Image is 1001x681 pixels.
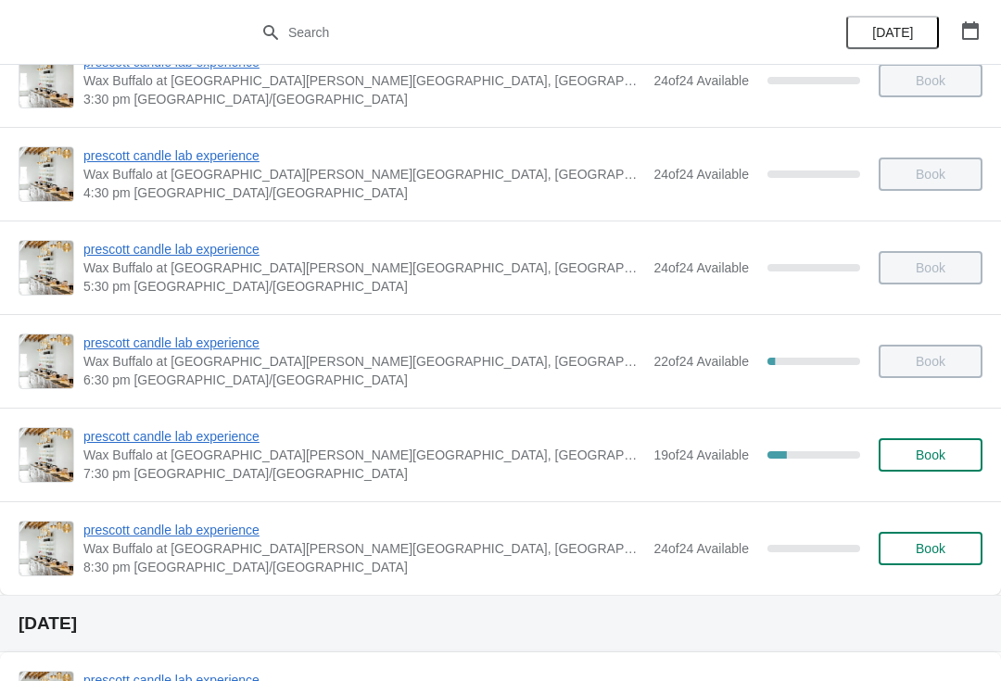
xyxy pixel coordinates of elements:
[19,614,982,633] h2: [DATE]
[19,147,73,201] img: prescott candle lab experience | Wax Buffalo at Prescott, Prescott Avenue, Lincoln, NE, USA | 4:3...
[19,54,73,107] img: prescott candle lab experience | Wax Buffalo at Prescott, Prescott Avenue, Lincoln, NE, USA | 3:3...
[83,183,644,202] span: 4:30 pm [GEOGRAPHIC_DATA]/[GEOGRAPHIC_DATA]
[83,165,644,183] span: Wax Buffalo at [GEOGRAPHIC_DATA][PERSON_NAME][GEOGRAPHIC_DATA], [GEOGRAPHIC_DATA], [GEOGRAPHIC_DA...
[19,428,73,482] img: prescott candle lab experience | Wax Buffalo at Prescott, Prescott Avenue, Lincoln, NE, USA | 7:3...
[19,522,73,575] img: prescott candle lab experience | Wax Buffalo at Prescott, Prescott Avenue, Lincoln, NE, USA | 8:3...
[83,146,644,165] span: prescott candle lab experience
[83,521,644,539] span: prescott candle lab experience
[916,448,945,462] span: Book
[83,277,644,296] span: 5:30 pm [GEOGRAPHIC_DATA]/[GEOGRAPHIC_DATA]
[653,73,749,88] span: 24 of 24 Available
[83,371,644,389] span: 6:30 pm [GEOGRAPHIC_DATA]/[GEOGRAPHIC_DATA]
[19,334,73,388] img: prescott candle lab experience | Wax Buffalo at Prescott, Prescott Avenue, Lincoln, NE, USA | 6:3...
[83,259,644,277] span: Wax Buffalo at [GEOGRAPHIC_DATA][PERSON_NAME][GEOGRAPHIC_DATA], [GEOGRAPHIC_DATA], [GEOGRAPHIC_DA...
[653,167,749,182] span: 24 of 24 Available
[19,241,73,295] img: prescott candle lab experience | Wax Buffalo at Prescott, Prescott Avenue, Lincoln, NE, USA | 5:3...
[83,90,644,108] span: 3:30 pm [GEOGRAPHIC_DATA]/[GEOGRAPHIC_DATA]
[83,539,644,558] span: Wax Buffalo at [GEOGRAPHIC_DATA][PERSON_NAME][GEOGRAPHIC_DATA], [GEOGRAPHIC_DATA], [GEOGRAPHIC_DA...
[653,260,749,275] span: 24 of 24 Available
[83,71,644,90] span: Wax Buffalo at [GEOGRAPHIC_DATA][PERSON_NAME][GEOGRAPHIC_DATA], [GEOGRAPHIC_DATA], [GEOGRAPHIC_DA...
[653,448,749,462] span: 19 of 24 Available
[879,532,982,565] button: Book
[846,16,939,49] button: [DATE]
[879,438,982,472] button: Book
[83,334,644,352] span: prescott candle lab experience
[916,541,945,556] span: Book
[287,16,751,49] input: Search
[83,427,644,446] span: prescott candle lab experience
[83,240,644,259] span: prescott candle lab experience
[872,25,913,40] span: [DATE]
[653,354,749,369] span: 22 of 24 Available
[83,352,644,371] span: Wax Buffalo at [GEOGRAPHIC_DATA][PERSON_NAME][GEOGRAPHIC_DATA], [GEOGRAPHIC_DATA], [GEOGRAPHIC_DA...
[653,541,749,556] span: 24 of 24 Available
[83,446,644,464] span: Wax Buffalo at [GEOGRAPHIC_DATA][PERSON_NAME][GEOGRAPHIC_DATA], [GEOGRAPHIC_DATA], [GEOGRAPHIC_DA...
[83,464,644,483] span: 7:30 pm [GEOGRAPHIC_DATA]/[GEOGRAPHIC_DATA]
[83,558,644,576] span: 8:30 pm [GEOGRAPHIC_DATA]/[GEOGRAPHIC_DATA]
